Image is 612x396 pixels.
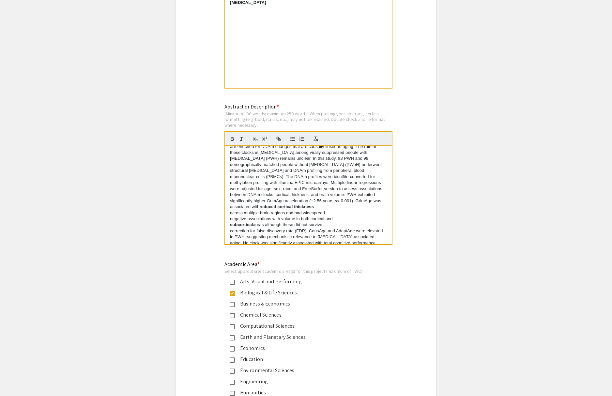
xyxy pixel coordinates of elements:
div: Earth and Planetary Sciences [235,333,372,341]
em: p [335,198,337,203]
strong: reduced cortical thickness [259,204,314,209]
div: Select appropriate academic area(s) for this project (maximum of TWO) [224,268,377,274]
strong: subcortical [230,222,253,227]
mat-label: Academic Area [224,261,260,268]
div: Environmental Sciences [235,367,372,374]
p: areas although these did not survive [230,222,387,228]
div: Biological & Life Sciences [235,289,372,297]
iframe: Chat [5,367,28,391]
div: Computational Sciences [235,322,372,330]
p: across multiple brain regions and had widespread [230,210,387,216]
div: Business & Economics [235,300,372,308]
div: Education [235,355,372,363]
p: Epigenetic clocks estimate [MEDICAL_DATA] from DNA methylation (DNAm) patterns. While second-gene... [230,125,387,210]
div: Arts: Visual and Performing [235,278,372,286]
mat-label: Abstract or Description [224,103,279,110]
div: Engineering [235,378,372,386]
div: Economics [235,344,372,352]
p: negative associations with volume in both cortical and [230,216,387,222]
p: correction for false discovery rate (FDR). CausAge and AdaptAge were elevated in PWH, suggesting ... [230,228,387,258]
div: Chemical Sciences [235,311,372,319]
div: (Minimum 100 words; maximum 250 words) When pasting your abstract, certain formatting (e.g. bold,... [224,111,392,128]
